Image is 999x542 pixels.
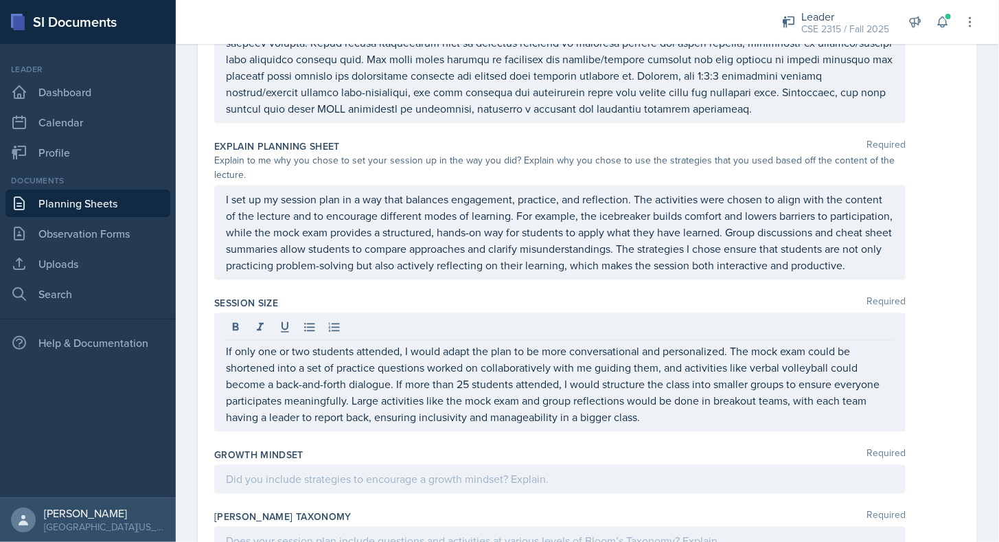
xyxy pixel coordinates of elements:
a: Observation Forms [5,220,170,247]
div: [PERSON_NAME] [44,506,165,520]
div: Leader [5,63,170,76]
a: Search [5,280,170,308]
p: I set up my session plan in a way that balances engagement, practice, and reflection. The activit... [226,192,894,274]
a: Calendar [5,109,170,136]
div: Leader [801,8,889,25]
div: Explain to me why you chose to set your session up in the way you did? Explain why you chose to u... [214,154,906,183]
a: Planning Sheets [5,190,170,217]
span: Required [866,449,906,462]
span: Required [866,510,906,524]
label: Session Size [214,297,278,310]
a: Dashboard [5,78,170,106]
label: Growth Mindset [214,449,303,462]
div: Documents [5,174,170,187]
div: Help & Documentation [5,329,170,357]
a: Profile [5,139,170,166]
label: Explain Planning Sheet [214,140,340,154]
label: [PERSON_NAME] Taxonomy [214,510,352,524]
span: Required [866,140,906,154]
div: [GEOGRAPHIC_DATA][US_STATE] [44,520,165,534]
a: Uploads [5,250,170,278]
div: CSE 2315 / Fall 2025 [801,22,889,36]
span: Required [866,297,906,310]
p: If only one or two students attended, I would adapt the plan to be more conversational and person... [226,343,894,426]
